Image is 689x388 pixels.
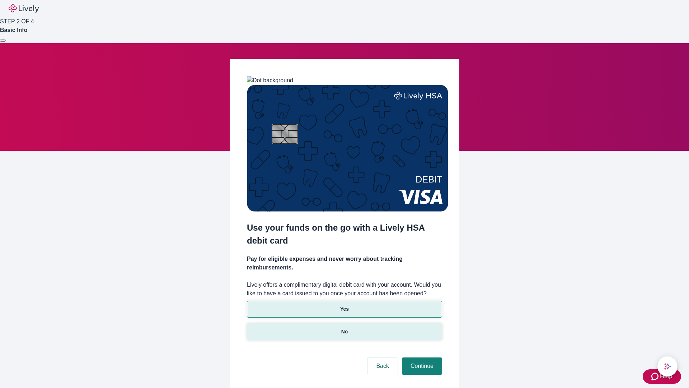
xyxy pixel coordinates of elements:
[247,221,442,247] h2: Use your funds on the go with a Lively HSA debit card
[402,357,442,375] button: Continue
[664,363,671,370] svg: Lively AI Assistant
[247,76,293,85] img: Dot background
[247,85,448,212] img: Debit card
[660,372,672,381] span: Help
[247,255,442,272] h4: Pay for eligible expenses and never worry about tracking reimbursements.
[643,369,681,384] button: Zendesk support iconHelp
[247,281,442,298] label: Lively offers a complimentary digital debit card with your account. Would you like to have a card...
[341,328,348,336] p: No
[657,356,678,377] button: chat
[367,357,398,375] button: Back
[247,323,442,340] button: No
[651,372,660,381] svg: Zendesk support icon
[247,301,442,318] button: Yes
[340,305,349,313] p: Yes
[9,4,39,13] img: Lively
